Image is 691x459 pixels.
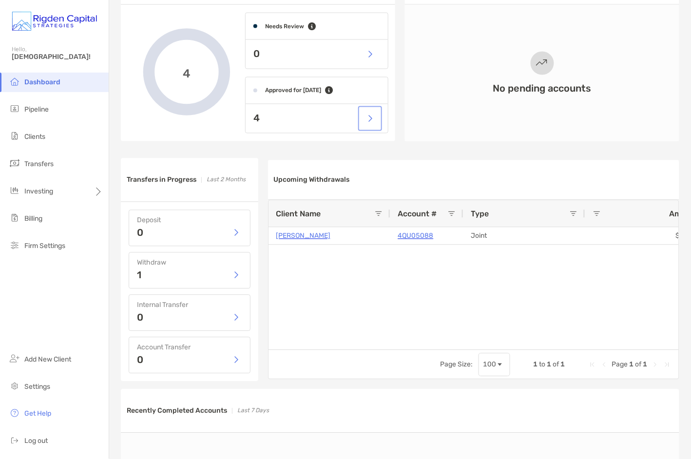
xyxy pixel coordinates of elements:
[24,160,54,168] span: Transfers
[24,187,53,195] span: Investing
[24,133,45,141] span: Clients
[9,76,20,87] img: dashboard icon
[237,405,269,417] p: Last 7 Days
[24,382,50,391] span: Settings
[137,344,242,352] h4: Account Transfer
[12,53,103,61] span: [DEMOGRAPHIC_DATA]!
[9,380,20,392] img: settings icon
[24,214,42,223] span: Billing
[534,361,538,369] span: 1
[137,301,242,309] h4: Internal Transfer
[127,407,227,415] h3: Recently Completed Accounts
[561,361,565,369] span: 1
[463,228,585,245] div: Joint
[9,407,20,419] img: get-help icon
[9,435,20,446] img: logout icon
[493,83,592,95] h3: No pending accounts
[253,113,260,125] p: 4
[276,230,331,242] a: [PERSON_NAME]
[253,48,260,60] p: 0
[635,361,642,369] span: of
[398,230,434,242] a: 4QU05088
[183,65,191,79] span: 4
[539,361,546,369] span: to
[547,361,552,369] span: 1
[137,313,143,323] p: 0
[137,355,143,365] p: 0
[137,216,242,225] h4: Deposit
[265,87,321,94] h4: Approved for [DATE]
[643,361,648,369] span: 1
[479,353,510,377] div: Page Size
[553,361,559,369] span: of
[137,228,143,238] p: 0
[663,361,671,369] div: Last Page
[24,355,71,363] span: Add New Client
[24,78,60,86] span: Dashboard
[9,157,20,169] img: transfers icon
[589,361,596,369] div: First Page
[483,361,496,369] div: 100
[24,242,65,250] span: Firm Settings
[24,437,48,445] span: Log out
[630,361,634,369] span: 1
[274,176,350,184] h3: Upcoming Withdrawals
[137,270,141,280] p: 1
[9,239,20,251] img: firm-settings icon
[471,210,489,219] span: Type
[207,174,246,186] p: Last 2 Months
[276,210,321,219] span: Client Name
[12,4,97,39] img: Zoe Logo
[652,361,659,369] div: Next Page
[24,105,49,114] span: Pipeline
[9,212,20,224] img: billing icon
[600,361,608,369] div: Previous Page
[9,185,20,196] img: investing icon
[9,103,20,115] img: pipeline icon
[24,410,51,418] span: Get Help
[440,361,473,369] div: Page Size:
[137,259,242,267] h4: Withdraw
[9,130,20,142] img: clients icon
[127,176,196,184] h3: Transfers in Progress
[612,361,628,369] span: Page
[398,210,437,219] span: Account #
[265,23,304,30] h4: Needs Review
[9,353,20,364] img: add_new_client icon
